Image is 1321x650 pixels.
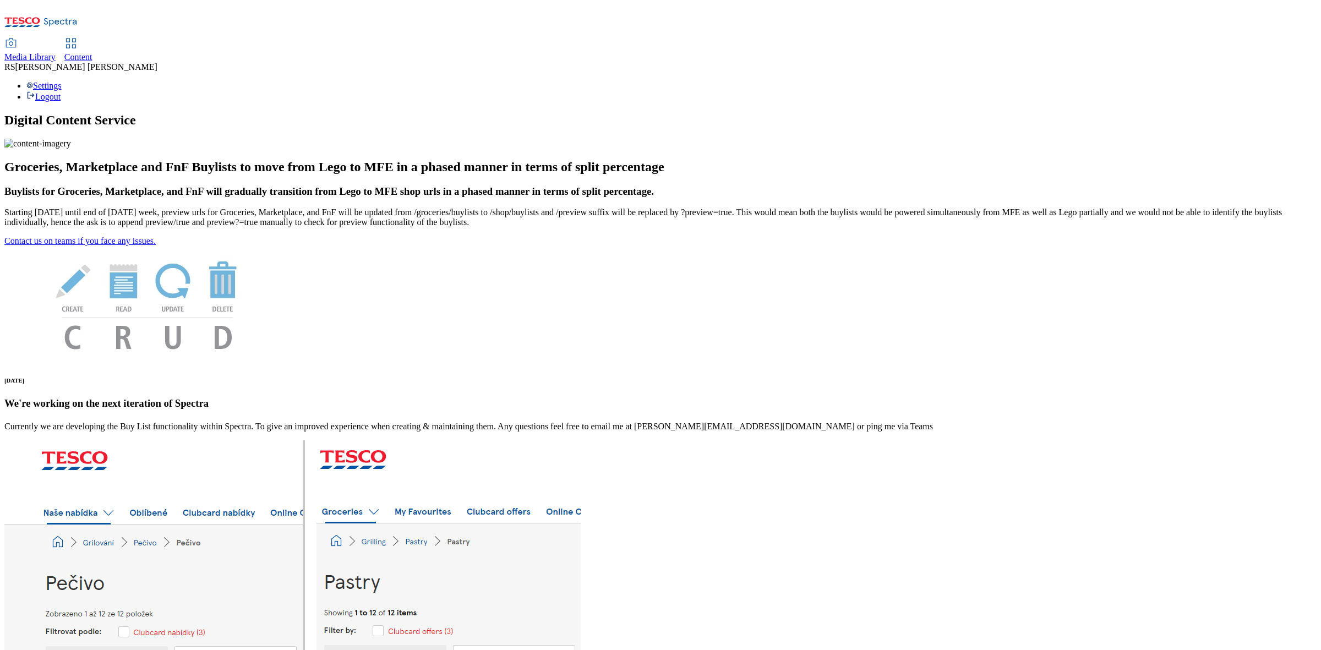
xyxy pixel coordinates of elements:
[4,236,156,245] a: Contact us on teams if you face any issues.
[4,207,1317,227] p: Starting [DATE] until end of [DATE] week, preview urls for Groceries, Marketplace, and FnF will b...
[4,422,1317,431] p: Currently we are developing the Buy List functionality within Spectra. To give an improved experi...
[4,139,71,149] img: content-imagery
[4,185,1317,198] h3: Buylists for Groceries, Marketplace, and FnF will gradually transition from Lego to MFE shop urls...
[4,52,56,62] span: Media Library
[64,52,92,62] span: Content
[4,377,1317,384] h6: [DATE]
[4,113,1317,128] h1: Digital Content Service
[4,397,1317,409] h3: We're working on the next iteration of Spectra
[4,246,291,361] img: News Image
[26,92,61,101] a: Logout
[4,62,15,72] span: RS
[4,160,1317,174] h2: Groceries, Marketplace and FnF Buylists to move from Lego to MFE in a phased manner in terms of s...
[26,81,62,90] a: Settings
[64,39,92,62] a: Content
[4,39,56,62] a: Media Library
[15,62,157,72] span: [PERSON_NAME] [PERSON_NAME]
